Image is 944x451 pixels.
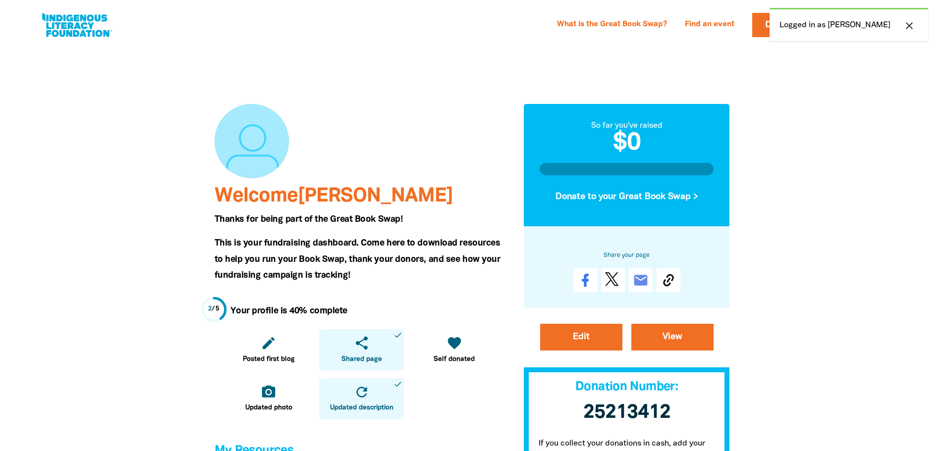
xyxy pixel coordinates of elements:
strong: Your profile is 40% complete [230,307,347,315]
a: editPosted first blog [226,329,311,370]
a: camera_altUpdated photo [226,378,311,419]
h2: $0 [540,132,714,155]
i: email [633,272,649,288]
a: refreshUpdated descriptiondone [319,378,404,419]
span: 2 [208,306,212,312]
i: share [354,335,370,351]
i: favorite [446,335,462,351]
span: Self donated [434,354,475,364]
i: done [393,380,402,389]
a: favoriteSelf donated [412,329,497,370]
a: Donate [752,13,815,37]
i: edit [261,335,277,351]
i: camera_alt [261,384,277,400]
i: close [903,20,915,32]
button: Copy Link [657,268,680,292]
span: Updated photo [245,403,292,413]
a: Post [601,268,625,292]
div: / 5 [208,304,220,314]
a: View [631,324,714,351]
a: Find an event [679,17,740,33]
span: Updated description [330,403,393,413]
h6: Share your page [540,250,714,260]
div: Logged in as [PERSON_NAME] [770,8,928,41]
a: Edit [540,324,622,351]
button: Donate to your Great Book Swap > [540,183,714,210]
button: close [900,19,918,32]
i: done [393,331,402,340]
a: email [629,268,653,292]
a: What is the Great Book Swap? [551,17,673,33]
span: Shared page [341,354,382,364]
i: refresh [354,384,370,400]
span: 25213412 [583,403,670,422]
span: Posted first blog [243,354,295,364]
a: shareShared pagedone [319,329,404,370]
div: So far you've raised [540,120,714,132]
span: Welcome [PERSON_NAME] [215,187,453,205]
a: Share [573,268,597,292]
span: This is your fundraising dashboard. Come here to download resources to help you run your Book Swa... [215,239,500,279]
span: Donation Number: [575,381,678,393]
span: Thanks for being part of the Great Book Swap! [215,215,403,223]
